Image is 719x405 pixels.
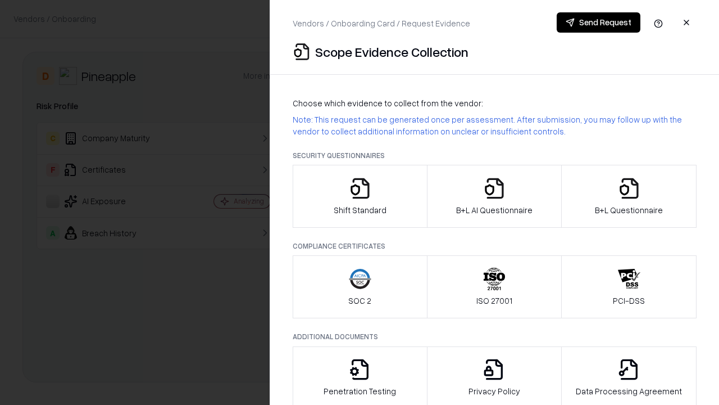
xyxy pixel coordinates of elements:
p: Choose which evidence to collect from the vendor: [293,97,697,109]
p: B+L Questionnaire [595,204,663,216]
p: Data Processing Agreement [576,385,682,397]
p: Note: This request can be generated once per assessment. After submission, you may follow up with... [293,114,697,137]
p: Vendors / Onboarding Card / Request Evidence [293,17,470,29]
button: PCI-DSS [561,255,697,318]
p: ISO 27001 [476,295,512,307]
p: Privacy Policy [468,385,520,397]
button: B+L Questionnaire [561,165,697,228]
p: Security Questionnaires [293,151,697,160]
p: PCI-DSS [613,295,645,307]
p: Penetration Testing [324,385,396,397]
p: Additional Documents [293,332,697,341]
p: Shift Standard [334,204,386,216]
p: SOC 2 [348,295,371,307]
button: Shift Standard [293,165,427,228]
button: Send Request [557,12,640,33]
button: B+L AI Questionnaire [427,165,562,228]
p: Scope Evidence Collection [315,43,468,61]
button: SOC 2 [293,255,427,318]
p: B+L AI Questionnaire [456,204,533,216]
p: Compliance Certificates [293,241,697,251]
button: ISO 27001 [427,255,562,318]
